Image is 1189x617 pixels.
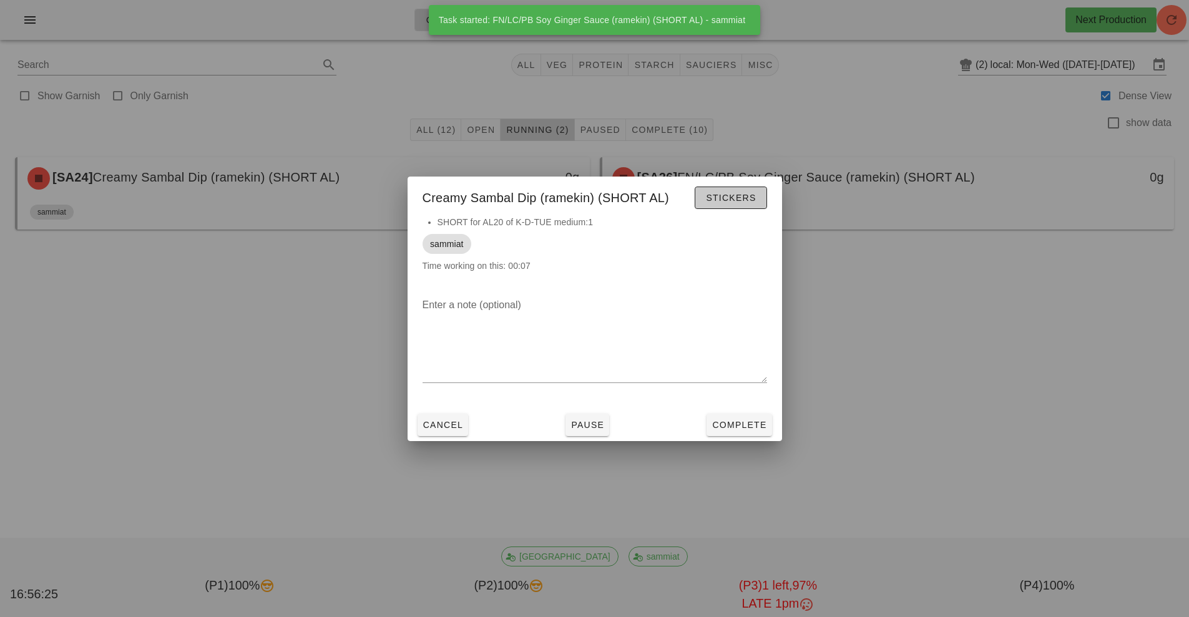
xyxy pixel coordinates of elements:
[423,420,464,430] span: Cancel
[408,177,782,215] div: Creamy Sambal Dip (ramekin) (SHORT AL)
[408,215,782,285] div: Time working on this: 00:07
[430,234,464,254] span: sammiat
[705,193,756,203] span: Stickers
[695,187,766,209] button: Stickers
[438,215,767,229] li: SHORT for AL20 of K-D-TUE medium:1
[565,414,609,436] button: Pause
[712,420,766,430] span: Complete
[707,414,771,436] button: Complete
[570,420,604,430] span: Pause
[418,414,469,436] button: Cancel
